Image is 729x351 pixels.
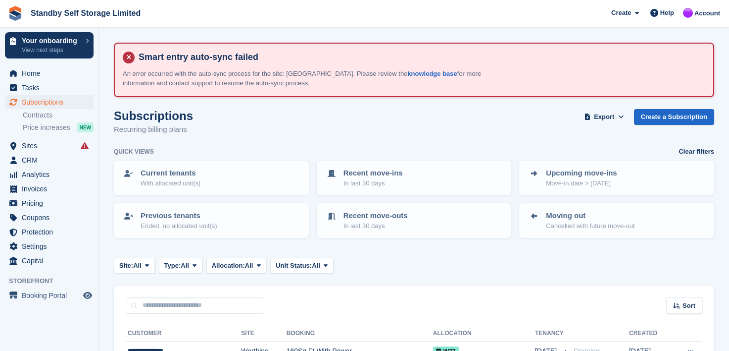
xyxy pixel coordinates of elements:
span: All [245,261,253,271]
span: Storefront [9,276,98,286]
span: Pricing [22,196,81,210]
a: knowledge base [407,70,457,77]
p: Previous tenants [141,210,217,222]
p: An error occurred with the auto-sync process for the site: [GEOGRAPHIC_DATA]. Please review the f... [123,69,494,88]
h1: Subscriptions [114,109,193,122]
img: Sue Ford [683,8,693,18]
span: Invoices [22,182,81,196]
h4: Smart entry auto-sync failed [135,52,705,63]
a: menu [5,254,94,268]
span: Account [694,8,720,18]
button: Unit Status: All [270,258,333,274]
span: Unit Status: [276,261,312,271]
span: All [133,261,142,271]
a: menu [5,211,94,225]
a: menu [5,139,94,153]
a: Price increases NEW [23,122,94,133]
p: View next steps [22,46,81,55]
span: Export [594,112,614,122]
button: Type: All [159,258,202,274]
a: Preview store [82,290,94,301]
p: Cancelled with future move-out [546,221,634,231]
p: Upcoming move-ins [546,168,617,179]
th: Created [629,326,671,342]
a: menu [5,66,94,80]
a: Create a Subscription [634,109,714,125]
span: Subscriptions [22,95,81,109]
span: All [181,261,189,271]
p: Recent move-outs [343,210,408,222]
span: Sites [22,139,81,153]
a: menu [5,81,94,95]
span: Sort [682,301,695,311]
p: Moving out [546,210,634,222]
span: CRM [22,153,81,167]
th: Allocation [433,326,535,342]
a: menu [5,225,94,239]
span: Help [660,8,674,18]
a: menu [5,168,94,181]
button: Allocation: All [206,258,267,274]
th: Tenancy [535,326,570,342]
a: Upcoming move-ins Move-in date > [DATE] [520,162,713,194]
span: Analytics [22,168,81,181]
button: Export [583,109,626,125]
p: In last 30 days [343,221,408,231]
a: menu [5,95,94,109]
p: Recurring billing plans [114,124,193,135]
span: Type: [164,261,181,271]
a: Recent move-ins In last 30 days [318,162,511,194]
span: Coupons [22,211,81,225]
a: menu [5,182,94,196]
span: Protection [22,225,81,239]
p: Your onboarding [22,37,81,44]
a: Standby Self Storage Limited [27,5,145,21]
th: Booking [287,326,433,342]
span: Settings [22,239,81,253]
p: With allocated unit(s) [141,178,200,188]
a: menu [5,289,94,302]
button: Site: All [114,258,155,274]
span: Booking Portal [22,289,81,302]
a: Moving out Cancelled with future move-out [520,204,713,237]
th: Site [241,326,287,342]
a: menu [5,239,94,253]
th: Customer [126,326,241,342]
a: menu [5,196,94,210]
p: Recent move-ins [343,168,403,179]
span: Allocation: [212,261,245,271]
a: Previous tenants Ended, no allocated unit(s) [115,204,308,237]
p: Current tenants [141,168,200,179]
a: Recent move-outs In last 30 days [318,204,511,237]
div: NEW [77,122,94,132]
a: Contracts [23,111,94,120]
p: Move-in date > [DATE] [546,178,617,188]
h6: Quick views [114,147,154,156]
a: Your onboarding View next steps [5,32,94,58]
span: Capital [22,254,81,268]
p: In last 30 days [343,178,403,188]
i: Smart entry sync failures have occurred [81,142,89,150]
span: Home [22,66,81,80]
img: stora-icon-8386f47178a22dfd0bd8f6a31ec36ba5ce8667c1dd55bd0f319d3a0aa187defe.svg [8,6,23,21]
a: Clear filters [679,147,714,157]
span: All [312,261,320,271]
span: Site: [119,261,133,271]
a: menu [5,153,94,167]
span: Tasks [22,81,81,95]
span: Create [611,8,631,18]
span: Price increases [23,123,70,132]
p: Ended, no allocated unit(s) [141,221,217,231]
a: Current tenants With allocated unit(s) [115,162,308,194]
